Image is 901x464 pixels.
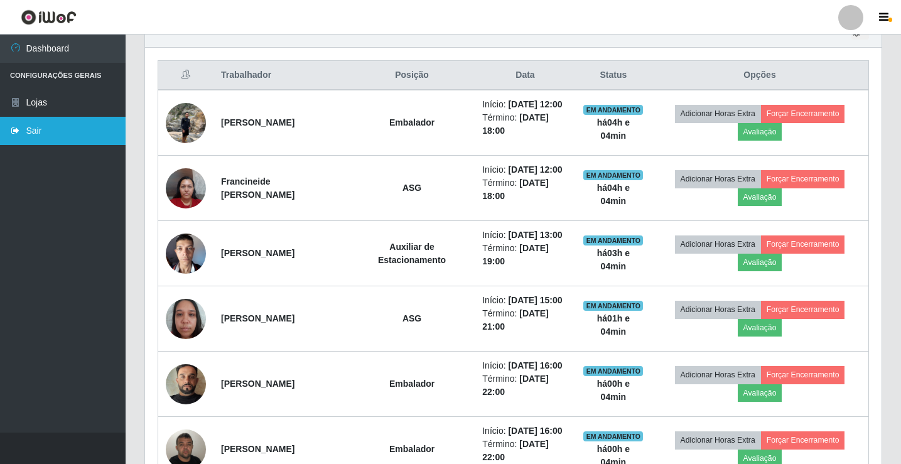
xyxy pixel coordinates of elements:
time: [DATE] 13:00 [508,230,562,240]
th: Opções [651,61,868,90]
time: [DATE] 15:00 [508,295,562,305]
button: Forçar Encerramento [761,366,845,384]
button: Adicionar Horas Extra [675,235,761,253]
li: Término: [482,438,568,464]
span: EM ANDAMENTO [583,431,643,441]
button: Forçar Encerramento [761,301,845,318]
strong: há 04 h e 04 min [597,117,630,141]
button: Avaliação [738,384,782,402]
img: 1740415667017.jpeg [166,292,206,345]
strong: há 01 h e 04 min [597,313,630,337]
button: Avaliação [738,319,782,337]
img: 1700098236719.jpeg [166,96,206,149]
strong: [PERSON_NAME] [221,379,294,389]
button: Adicionar Horas Extra [675,366,761,384]
button: Adicionar Horas Extra [675,301,761,318]
li: Início: [482,229,568,242]
img: 1735852864597.jpeg [166,161,206,215]
span: EM ANDAMENTO [583,105,643,115]
strong: ASG [402,313,421,323]
strong: Embalador [389,117,434,127]
strong: há 04 h e 04 min [597,183,630,206]
li: Término: [482,176,568,203]
li: Início: [482,163,568,176]
strong: [PERSON_NAME] [221,117,294,127]
th: Data [475,61,575,90]
li: Início: [482,98,568,111]
strong: Embalador [389,444,434,454]
button: Forçar Encerramento [761,170,845,188]
button: Avaliação [738,123,782,141]
strong: há 00 h e 04 min [597,379,630,402]
span: EM ANDAMENTO [583,301,643,311]
strong: Francineide [PERSON_NAME] [221,176,294,200]
th: Posição [349,61,475,90]
strong: há 03 h e 04 min [597,248,630,271]
button: Adicionar Horas Extra [675,431,761,449]
time: [DATE] 12:00 [508,99,562,109]
li: Término: [482,307,568,333]
th: Status [576,61,651,90]
li: Início: [482,359,568,372]
strong: ASG [402,183,421,193]
li: Término: [482,372,568,399]
strong: [PERSON_NAME] [221,313,294,323]
button: Avaliação [738,188,782,206]
img: 1673288995692.jpeg [166,227,206,280]
strong: [PERSON_NAME] [221,248,294,258]
li: Término: [482,242,568,268]
time: [DATE] 16:00 [508,426,562,436]
strong: [PERSON_NAME] [221,444,294,454]
li: Término: [482,111,568,138]
button: Adicionar Horas Extra [675,105,761,122]
span: EM ANDAMENTO [583,170,643,180]
img: CoreUI Logo [21,9,77,25]
img: 1732360371404.jpeg [166,348,206,420]
span: EM ANDAMENTO [583,235,643,245]
button: Adicionar Horas Extra [675,170,761,188]
button: Forçar Encerramento [761,431,845,449]
button: Forçar Encerramento [761,105,845,122]
button: Avaliação [738,254,782,271]
li: Início: [482,424,568,438]
th: Trabalhador [213,61,349,90]
strong: Auxiliar de Estacionamento [378,242,446,265]
strong: Embalador [389,379,434,389]
span: EM ANDAMENTO [583,366,643,376]
button: Forçar Encerramento [761,235,845,253]
li: Início: [482,294,568,307]
time: [DATE] 12:00 [508,165,562,175]
time: [DATE] 16:00 [508,360,562,370]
